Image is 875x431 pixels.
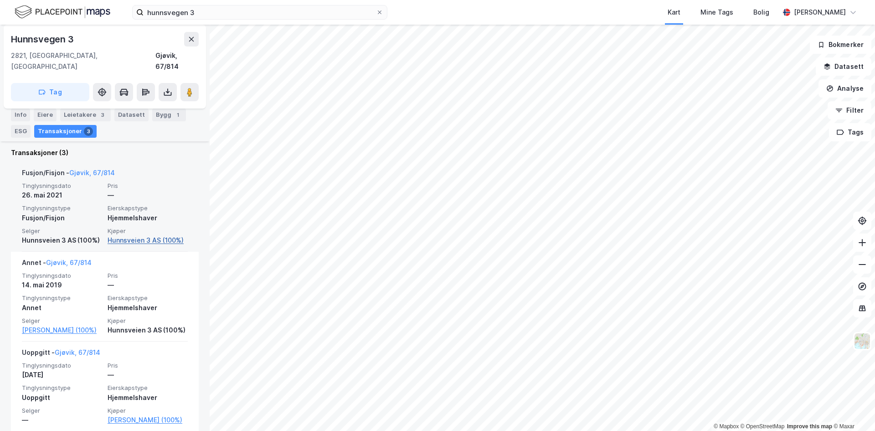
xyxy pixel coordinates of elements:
button: Filter [828,101,871,119]
a: Hunnsveien 3 AS (100%) [108,235,188,246]
span: Kjøper [108,407,188,415]
div: 1 [173,110,182,119]
a: Gjøvik, 67/814 [55,348,100,356]
div: Bygg [152,109,186,121]
span: Selger [22,317,102,325]
div: Kontrollprogram for chat [829,387,875,431]
span: Tinglysningsdato [22,272,102,280]
div: Transaksjoner [34,125,97,138]
div: [DATE] [22,369,102,380]
div: 3 [98,110,107,119]
div: Fusjon/Fisjon - [22,167,115,182]
span: Tinglysningstype [22,204,102,212]
span: Tinglysningsdato [22,362,102,369]
button: Analyse [818,79,871,98]
span: Pris [108,272,188,280]
span: Kjøper [108,227,188,235]
div: Kart [668,7,680,18]
div: Leietakere [60,109,111,121]
div: Hjemmelshaver [108,302,188,313]
button: Bokmerker [810,36,871,54]
iframe: Chat Widget [829,387,875,431]
div: Datasett [114,109,149,121]
div: 14. mai 2019 [22,280,102,291]
div: Eiere [34,109,57,121]
div: Hunnsveien 3 AS (100%) [22,235,102,246]
a: Improve this map [787,423,832,430]
div: — [108,369,188,380]
span: Eierskapstype [108,384,188,392]
span: Selger [22,407,102,415]
a: Gjøvik, 67/814 [46,259,92,266]
span: Selger [22,227,102,235]
button: Tags [829,123,871,141]
div: Uoppgitt [22,392,102,403]
button: Datasett [816,57,871,76]
div: — [108,280,188,291]
button: Tag [11,83,89,101]
span: Tinglysningstype [22,294,102,302]
span: Eierskapstype [108,204,188,212]
div: [PERSON_NAME] [794,7,846,18]
div: Annet [22,302,102,313]
div: Uoppgitt - [22,347,100,362]
div: — [108,190,188,201]
div: Hjemmelshaver [108,213,188,223]
div: Info [11,109,30,121]
input: Søk på adresse, matrikkel, gårdeiere, leietakere eller personer [144,5,376,19]
div: Hunnsveien 3 AS (100%) [108,325,188,336]
div: Hjemmelshaver [108,392,188,403]
img: Z [854,332,871,350]
div: 3 [84,127,93,136]
div: Fusjon/Fisjon [22,213,102,223]
a: Mapbox [714,423,739,430]
img: logo.f888ab2527a4732fd821a326f86c7f29.svg [15,4,110,20]
span: Tinglysningstype [22,384,102,392]
div: 26. mai 2021 [22,190,102,201]
div: — [22,415,102,426]
div: Bolig [753,7,769,18]
div: Mine Tags [700,7,733,18]
div: Gjøvik, 67/814 [155,50,199,72]
div: Transaksjoner (3) [11,147,199,158]
div: Hunnsvegen 3 [11,32,76,47]
span: Pris [108,362,188,369]
a: [PERSON_NAME] (100%) [108,415,188,426]
span: Eierskapstype [108,294,188,302]
span: Tinglysningsdato [22,182,102,190]
div: 2821, [GEOGRAPHIC_DATA], [GEOGRAPHIC_DATA] [11,50,155,72]
div: ESG [11,125,31,138]
div: Annet - [22,257,92,272]
a: [PERSON_NAME] (100%) [22,325,102,336]
span: Pris [108,182,188,190]
a: OpenStreetMap [741,423,785,430]
a: Gjøvik, 67/814 [69,169,115,177]
span: Kjøper [108,317,188,325]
